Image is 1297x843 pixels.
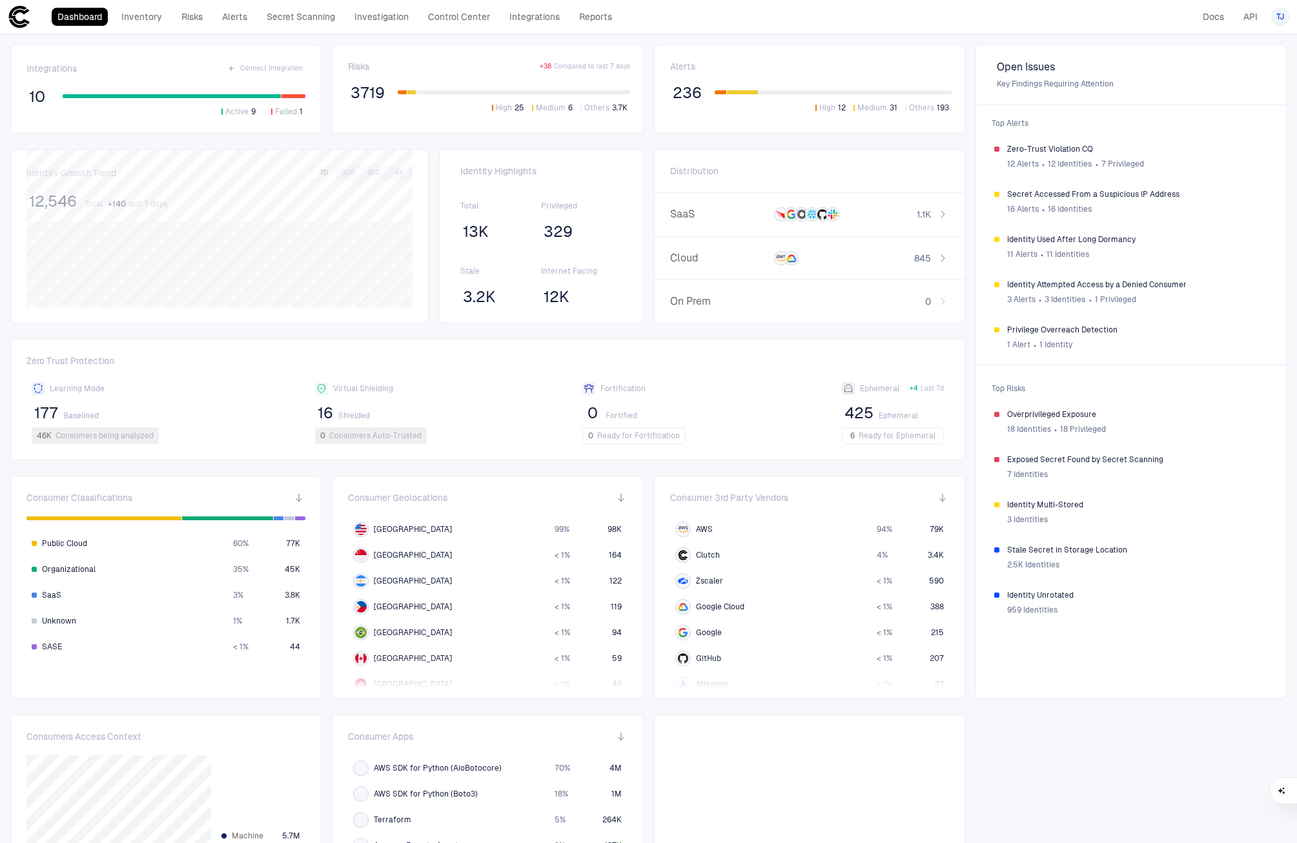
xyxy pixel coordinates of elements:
[582,403,603,423] button: 0
[285,590,300,600] span: 3.8K
[374,524,452,534] span: [GEOGRAPHIC_DATA]
[555,679,570,689] span: < 1 %
[984,376,1278,401] span: Top Risks
[600,383,646,394] span: Fortification
[613,679,622,689] span: 49
[50,383,105,394] span: Learning Mode
[997,79,1265,89] span: Key Findings Requiring Attention
[26,191,79,212] button: 12,546
[85,199,103,209] span: Total
[333,383,393,394] span: Virtual Shielding
[42,538,87,549] span: Public Cloud
[34,403,58,423] span: 177
[859,431,935,441] span: Ready for Ephemeral
[678,524,688,534] div: AWS
[348,492,447,503] span: Consumer Geolocations
[1007,545,1268,555] span: Stale Secret in Storage Location
[1095,294,1136,305] span: 1 Privileged
[611,602,622,612] span: 119
[26,731,141,742] span: Consumers Access Context
[422,8,496,26] a: Control Center
[612,789,622,799] span: 1M
[696,602,744,612] span: Google Cloud
[819,103,835,113] span: High
[29,192,77,211] span: 12,546
[555,815,566,825] span: 5 %
[555,602,570,612] span: < 1 %
[286,538,300,549] span: 77K
[1039,340,1072,350] span: 1 Identity
[610,763,622,773] span: 4M
[670,295,762,308] span: On Prem
[555,550,570,560] span: < 1 %
[540,62,551,71] span: + 38
[588,431,593,441] span: 0
[52,8,108,26] a: Dashboard
[603,815,622,825] span: 264K
[355,678,367,690] img: HK
[261,8,341,26] a: Secret Scanning
[1045,294,1085,305] span: 3 Identities
[26,86,47,107] button: 10
[282,831,300,841] span: 5.7M
[928,550,944,560] span: 3.4K
[374,763,502,773] span: AWS SDK for Python (AioBotocore)
[1007,340,1030,350] span: 1 Alert
[541,266,622,276] span: Internet Facing
[1047,249,1089,259] span: 11 Identities
[26,492,132,503] span: Consumer Classifications
[233,590,243,600] span: 3 %
[696,550,720,560] span: Clutch
[128,199,167,209] span: last 7 days
[463,287,496,307] span: 3.2K
[338,411,370,421] span: Shielded
[929,576,944,586] span: 590
[463,222,489,241] span: 13K
[914,252,931,264] span: 845
[374,789,478,799] span: AWS SDK for Python (Boto3)
[240,64,303,73] span: Connect Integration
[355,575,367,587] img: AR
[930,602,944,612] span: 388
[609,550,622,560] span: 164
[554,62,630,71] span: Compared to last 7 days
[26,63,77,74] span: Integrations
[931,627,944,638] span: 215
[608,524,622,534] span: 98K
[460,266,541,276] span: Stale
[374,550,452,560] span: [GEOGRAPHIC_DATA]
[877,679,892,689] span: < 1 %
[670,252,762,265] span: Cloud
[555,524,569,534] span: 99 %
[587,403,598,423] span: 0
[850,431,855,441] span: 6
[877,524,892,534] span: 94 %
[921,384,944,393] span: Last 7d
[1101,159,1144,169] span: 7 Privileged
[670,492,788,503] span: Consumer 3rd Party Vendors
[678,627,688,638] div: Google
[610,576,622,586] span: 122
[318,403,333,423] span: 16
[42,616,76,626] span: Unknown
[496,103,512,113] span: High
[1007,204,1039,214] span: 16 Alerts
[355,627,367,638] img: BR
[1040,245,1045,264] span: ∙
[26,167,116,179] span: Identity Growth Trend
[857,103,887,113] span: Medium
[1007,294,1036,305] span: 3 Alerts
[504,8,566,26] a: Integrations
[1007,454,1268,465] span: Exposed Secret Found by Secret Scanning
[678,550,688,560] div: Clutch
[844,403,873,423] span: 425
[312,167,335,179] button: 7D
[1007,189,1268,199] span: Secret Accessed From a Suspicious IP Address
[1088,290,1092,309] span: ∙
[348,83,387,103] button: 3719
[842,403,876,423] button: 425
[1007,560,1059,570] span: 2.5K Identities
[678,602,688,612] div: Google Cloud
[670,208,762,221] span: SaaS
[290,642,300,652] span: 44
